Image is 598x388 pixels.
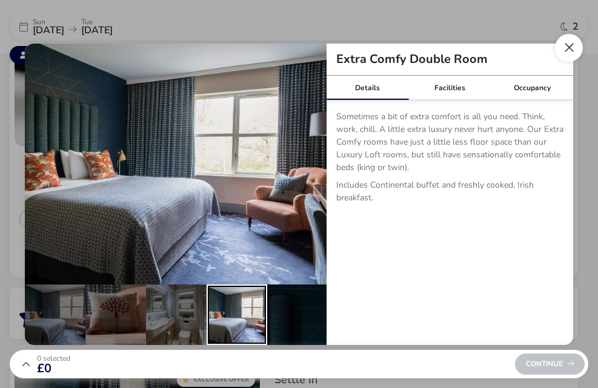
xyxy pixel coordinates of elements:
[491,76,573,100] div: Occupancy
[327,53,497,65] h2: Extra Comfy Double Room
[37,363,70,375] span: £0
[526,360,574,368] span: Continue
[327,76,409,100] div: Details
[25,44,327,284] img: 2fc8d8194b289e90031513efd3cd5548923c7455a633bcbef55e80dd528340a8
[336,110,564,179] p: Sometimes a bit of extra comfort is all you need. Think, work, chill. A little extra luxury never...
[336,179,564,209] p: Includes Continental buffet and freshly cooked, Irish breakfast.
[515,353,585,375] div: Continue
[25,44,574,345] div: details
[555,34,583,62] button: Close dialog
[409,76,491,100] div: Facilities
[37,353,70,363] span: 0 Selected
